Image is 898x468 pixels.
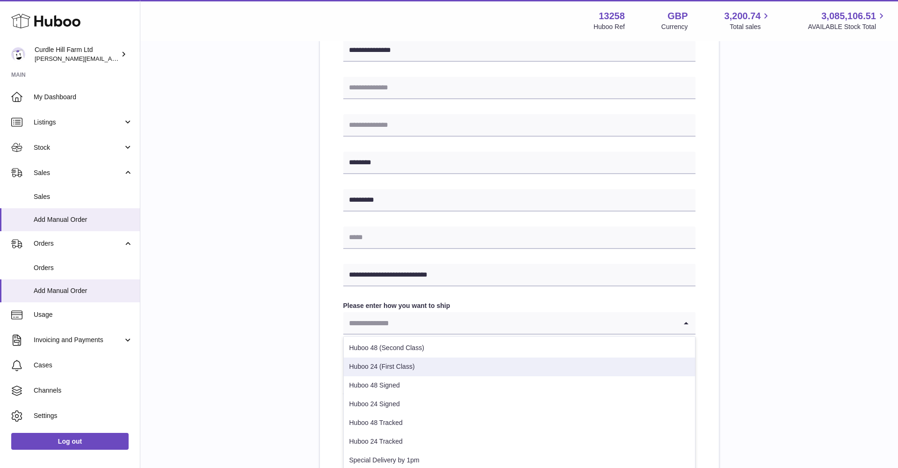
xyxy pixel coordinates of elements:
span: Add Manual Order [34,286,133,295]
a: 3,085,106.51 AVAILABLE Stock Total [808,10,887,31]
div: Search for option [343,312,695,335]
li: Huboo 24 (First Class) [344,358,695,376]
span: [PERSON_NAME][EMAIL_ADDRESS][DOMAIN_NAME] [35,55,188,62]
li: Huboo 24 Tracked [344,432,695,451]
span: Total sales [730,22,771,31]
div: Currency [661,22,688,31]
span: Settings [34,411,133,420]
span: Orders [34,239,123,248]
span: Cases [34,361,133,370]
span: Sales [34,192,133,201]
li: Huboo 48 Tracked [344,414,695,432]
span: Invoicing and Payments [34,336,123,344]
li: Huboo 24 Signed [344,395,695,414]
div: Curdle Hill Farm Ltd [35,45,119,63]
img: miranda@diddlysquatfarmshop.com [11,47,25,61]
span: My Dashboard [34,93,133,102]
span: 3,085,106.51 [821,10,876,22]
span: 3,200.74 [724,10,761,22]
span: Channels [34,386,133,395]
span: AVAILABLE Stock Total [808,22,887,31]
li: Huboo 48 Signed [344,376,695,395]
span: Stock [34,143,123,152]
a: 3,200.74 Total sales [724,10,772,31]
input: Search for option [343,312,677,334]
span: Add Manual Order [34,215,133,224]
span: Orders [34,263,133,272]
span: Sales [34,168,123,177]
strong: 13258 [599,10,625,22]
strong: GBP [667,10,688,22]
li: Huboo 48 (Second Class) [344,339,695,358]
label: Please enter how you want to ship [343,301,695,310]
a: Log out [11,433,129,450]
span: Listings [34,118,123,127]
span: Usage [34,310,133,319]
div: Huboo Ref [594,22,625,31]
